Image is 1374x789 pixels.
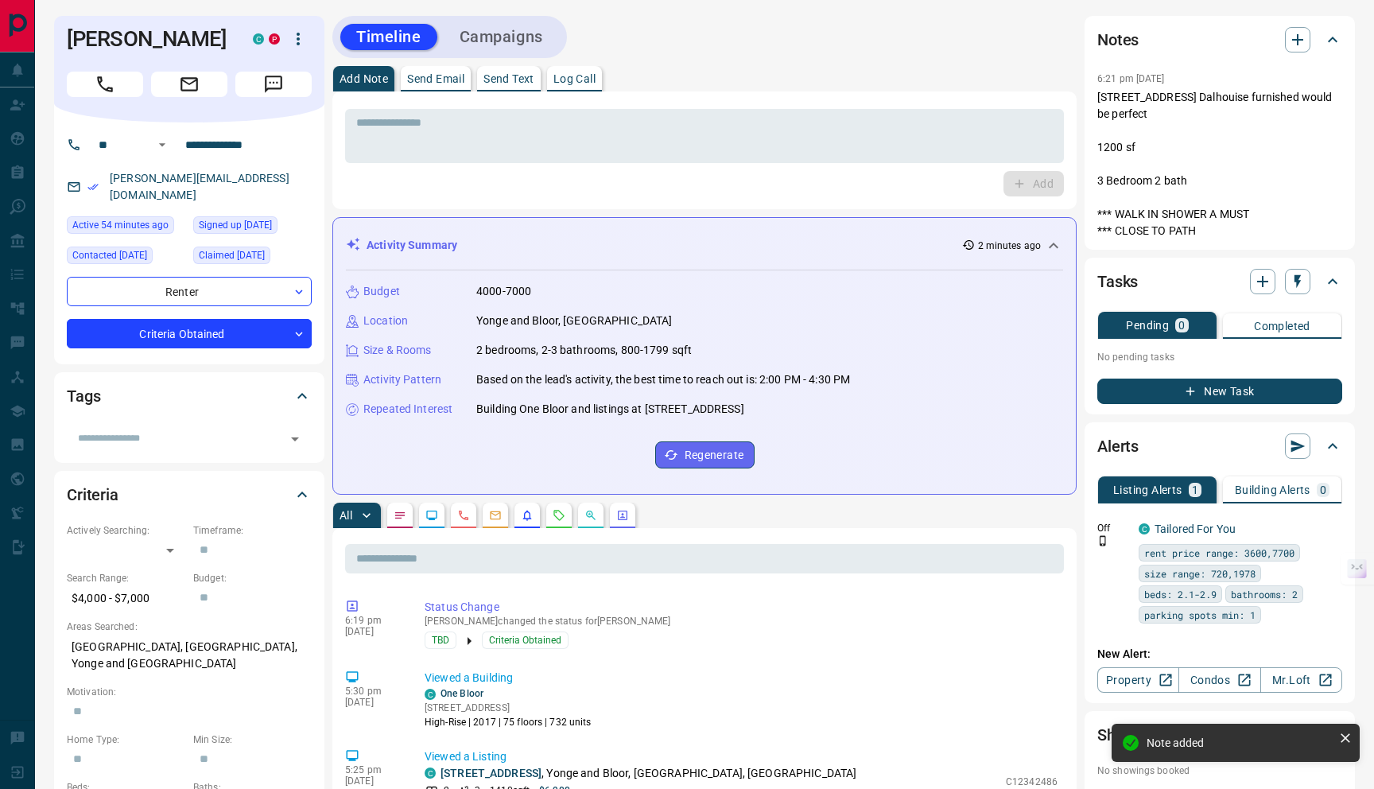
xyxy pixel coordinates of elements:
p: Log Call [553,73,596,84]
p: Completed [1254,321,1310,332]
p: Viewed a Building [425,670,1058,686]
p: 2 bedrooms, 2-3 bathrooms, 800-1799 sqft [476,342,692,359]
p: Repeated Interest [363,401,452,418]
button: New Task [1097,379,1342,404]
p: 5:25 pm [345,764,401,775]
p: Motivation: [67,685,312,699]
p: Activity Summary [367,237,457,254]
p: Listing Alerts [1113,484,1182,496]
svg: Calls [457,509,470,522]
span: beds: 2.1-2.9 [1144,586,1217,602]
div: condos.ca [425,768,436,779]
p: Pending [1126,320,1169,331]
p: Activity Pattern [363,371,441,388]
div: Fri Aug 15 2025 [67,216,185,239]
button: Campaigns [444,24,559,50]
p: 2 minutes ago [978,239,1041,253]
svg: Notes [394,509,406,522]
p: Status Change [425,599,1058,616]
h2: Notes [1097,27,1139,52]
p: Home Type: [67,733,185,747]
p: [STREET_ADDRESS] Dalhouise furnished would be perfect 1200 sf 3 Bedroom 2 bath *** WALK IN SHOWER... [1097,89,1342,239]
svg: Email Verified [87,181,99,192]
p: 0 [1320,484,1326,496]
h2: Tags [67,383,100,409]
p: [DATE] [345,626,401,637]
button: Timeline [340,24,437,50]
p: , Yonge and Bloor, [GEOGRAPHIC_DATA], [GEOGRAPHIC_DATA] [441,765,856,782]
a: [STREET_ADDRESS] [441,767,541,779]
div: condos.ca [253,33,264,45]
svg: Emails [489,509,502,522]
span: Signed up [DATE] [199,217,272,233]
p: Send Email [407,73,464,84]
div: condos.ca [1139,523,1150,534]
p: Building Alerts [1235,484,1310,496]
p: High-Rise | 2017 | 75 floors | 732 units [425,715,592,729]
div: Activity Summary2 minutes ago [346,231,1063,260]
button: Regenerate [655,441,755,468]
span: bathrooms: 2 [1231,586,1298,602]
p: [GEOGRAPHIC_DATA], [GEOGRAPHIC_DATA], Yonge and [GEOGRAPHIC_DATA] [67,634,312,677]
p: 0 [1178,320,1185,331]
a: One Bloor [441,688,483,699]
p: Min Size: [193,733,312,747]
p: $4,000 - $7,000 [67,585,185,612]
a: [PERSON_NAME][EMAIL_ADDRESS][DOMAIN_NAME] [110,172,289,201]
span: parking spots min: 1 [1144,607,1256,623]
div: Tasks [1097,262,1342,301]
div: Tags [67,377,312,415]
svg: Opportunities [584,509,597,522]
p: 1 [1192,484,1198,496]
span: Message [235,72,312,97]
p: Viewed a Listing [425,748,1058,765]
a: Tailored For You [1155,523,1236,535]
svg: Requests [553,509,565,522]
p: Timeframe: [193,523,312,538]
p: [DATE] [345,697,401,708]
p: C12342486 [1006,775,1058,789]
svg: Agent Actions [616,509,629,522]
p: Yonge and Bloor, [GEOGRAPHIC_DATA] [476,313,672,329]
div: Criteria [67,476,312,514]
div: Notes [1097,21,1342,59]
h2: Tasks [1097,269,1138,294]
p: No pending tasks [1097,345,1342,369]
p: 6:19 pm [345,615,401,626]
p: Areas Searched: [67,620,312,634]
p: Add Note [340,73,388,84]
p: [DATE] [345,775,401,787]
div: Mon Mar 22 2021 [67,247,185,269]
div: Showings [1097,716,1342,754]
h2: Alerts [1097,433,1139,459]
a: Mr.Loft [1260,667,1342,693]
svg: Lead Browsing Activity [425,509,438,522]
p: New Alert: [1097,646,1342,663]
span: Claimed [DATE] [199,247,265,263]
p: Search Range: [67,571,185,585]
h2: Criteria [67,482,118,507]
p: Location [363,313,408,329]
p: No showings booked [1097,764,1342,778]
p: Size & Rooms [363,342,432,359]
div: Criteria Obtained [67,319,312,348]
span: size range: 720,1978 [1144,566,1256,581]
div: Note added [1147,737,1333,749]
p: 6:21 pm [DATE] [1097,73,1165,84]
a: Condos [1178,667,1260,693]
span: Criteria Obtained [489,632,561,648]
p: 4000-7000 [476,283,531,300]
p: Actively Searching: [67,523,185,538]
div: Renter [67,277,312,306]
div: property.ca [269,33,280,45]
button: Open [153,135,172,154]
p: [PERSON_NAME] changed the status for [PERSON_NAME] [425,616,1058,627]
h1: [PERSON_NAME] [67,26,229,52]
a: Property [1097,667,1179,693]
svg: Listing Alerts [521,509,534,522]
p: 5:30 pm [345,686,401,697]
span: Active 54 minutes ago [72,217,169,233]
svg: Push Notification Only [1097,535,1108,546]
div: Mon Mar 22 2021 [193,247,312,269]
span: Email [151,72,227,97]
